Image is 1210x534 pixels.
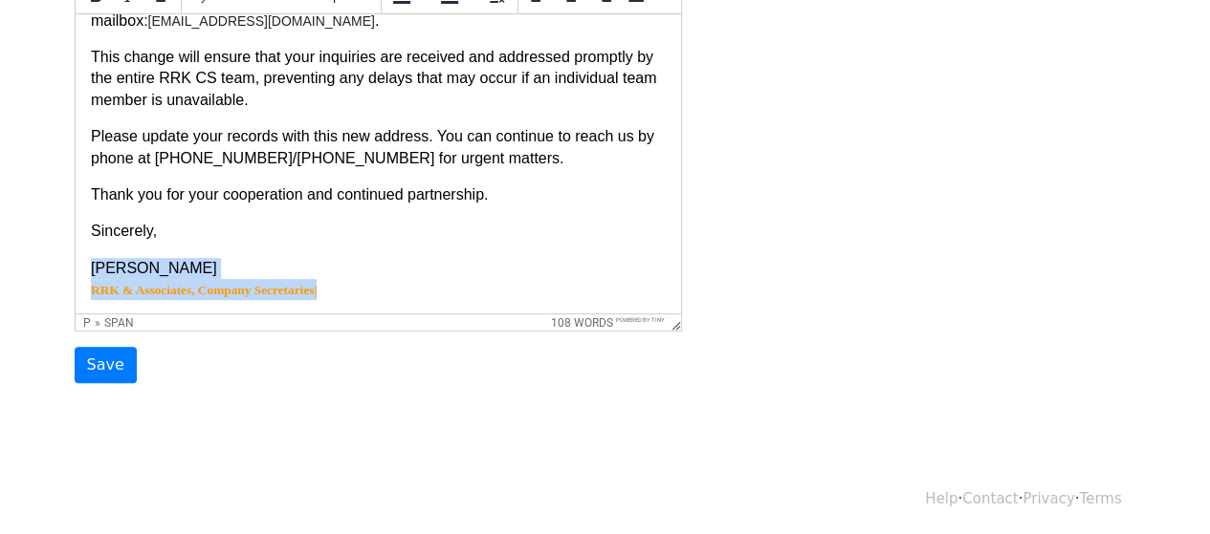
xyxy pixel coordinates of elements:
span: Please update your records with this new address. You can continue to reach us by phone at [PHONE... [15,114,579,151]
input: Save [75,347,137,383]
iframe: Chat Widget [1114,442,1210,534]
span: [PERSON_NAME] [15,246,241,283]
span: This change will ensure that your inquiries are received and addressed promptly by the entire RRK... [15,34,581,94]
div: Resize [665,314,681,331]
div: span [104,316,134,330]
a: Terms [1079,490,1121,507]
span: Thank you for your cooperation and continued partnership. [15,172,412,188]
iframe: Rich Text Area. Press ALT-0 for help. [76,14,681,313]
a: Help [925,490,957,507]
span: RRK & Associates, Company Secretaries| [15,268,241,283]
div: p [83,316,91,330]
a: Powered by Tiny [616,316,665,323]
a: Contact [962,490,1018,507]
span: Sincerely, [15,208,81,224]
div: » [95,316,100,330]
button: 108 words [551,316,613,330]
a: Privacy [1023,490,1074,507]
